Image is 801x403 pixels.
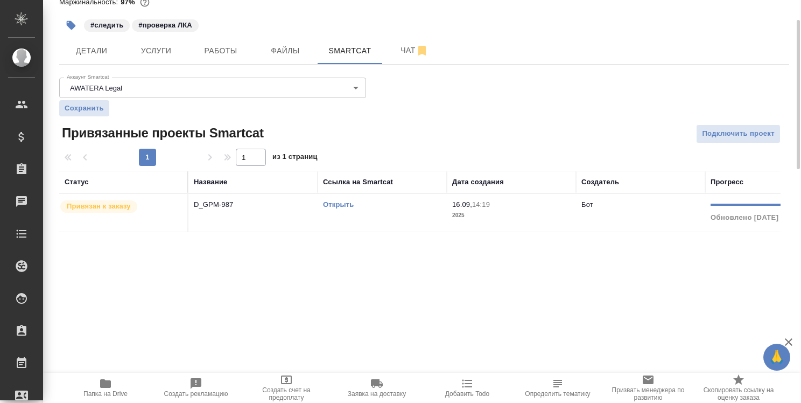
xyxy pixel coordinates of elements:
span: проверка ЛКА [131,20,199,29]
button: Сохранить [59,100,109,116]
span: 🙏 [768,346,786,369]
button: Добавить тэг [59,13,83,37]
p: 16.09, [452,200,472,209]
div: Статус [65,177,89,187]
div: Название [194,177,227,187]
span: Smartcat [324,44,376,58]
span: Привязанные проекты Smartcat [59,124,264,142]
p: #проверка ЛКА [138,20,192,31]
div: AWATERA Legal [59,78,366,98]
span: Файлы [259,44,311,58]
button: Подключить проект [696,124,781,143]
span: Работы [195,44,247,58]
p: Привязан к заказу [67,201,131,212]
div: Прогресс [711,177,743,187]
button: 🙏 [763,344,790,371]
button: AWATERA Legal [67,84,125,93]
div: Дата создания [452,177,504,187]
svg: Отписаться [416,44,428,57]
p: Бот [581,200,593,209]
div: Ссылка на Smartcat [323,177,393,187]
p: 14:19 [472,200,490,209]
span: Чат [389,44,440,57]
span: Услуги [130,44,182,58]
p: 2025 [452,210,571,221]
span: Детали [66,44,117,58]
span: из 1 страниц [272,150,318,166]
span: следить [83,20,131,29]
span: Обновлено [DATE] 13:47 [711,213,800,221]
span: Подключить проект [702,128,775,140]
span: Сохранить [65,103,104,114]
a: Открыть [323,200,354,209]
p: #следить [90,20,123,31]
div: Создатель [581,177,619,187]
p: D_GPM-987 [194,199,312,210]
